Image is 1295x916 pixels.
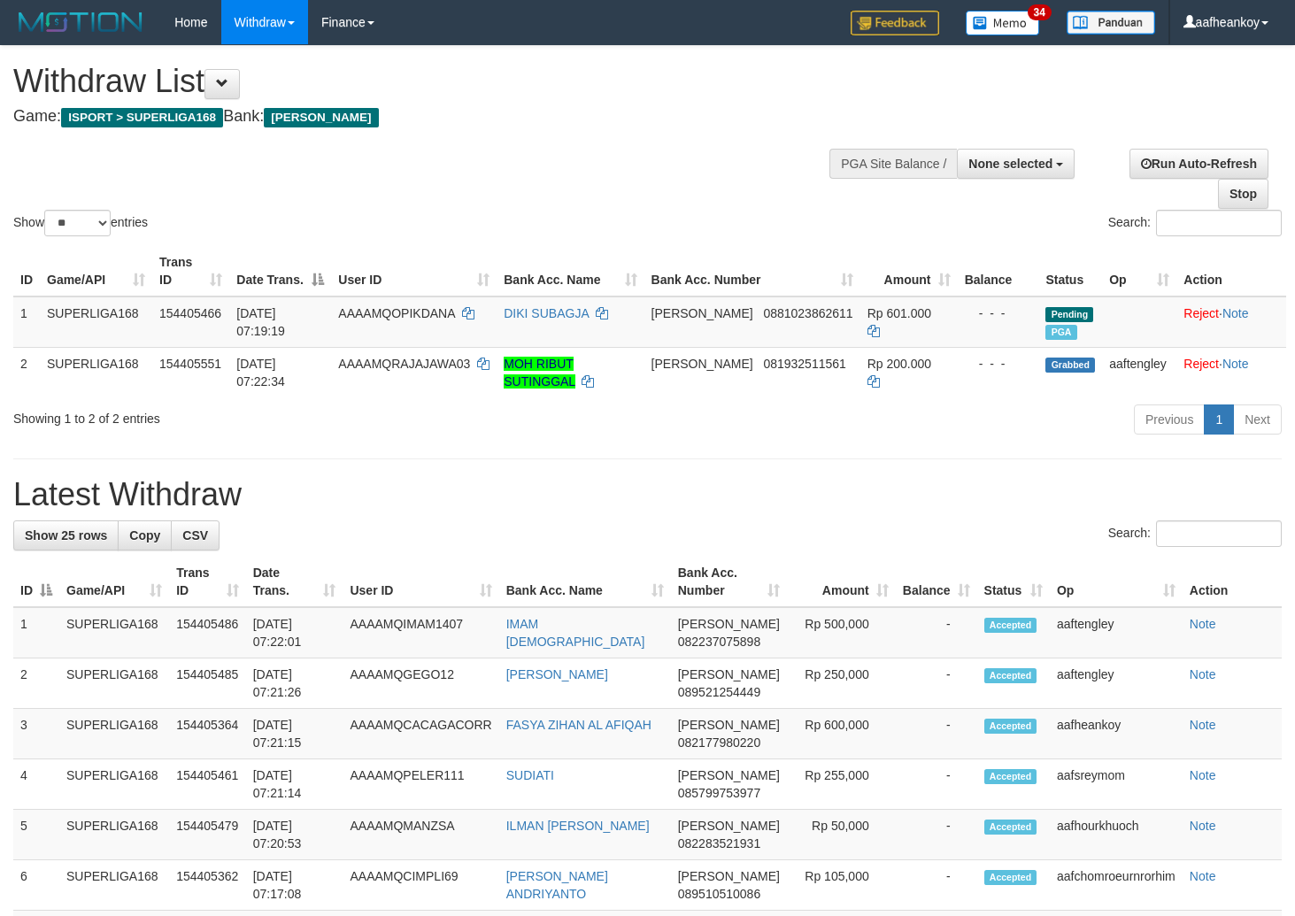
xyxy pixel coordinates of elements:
a: Reject [1183,357,1219,371]
span: Copy 085799753977 to clipboard [678,786,760,800]
th: Bank Acc. Name: activate to sort column ascending [497,246,644,296]
span: [PERSON_NAME] [678,819,780,833]
td: SUPERLIGA168 [59,658,169,709]
input: Search: [1156,520,1282,547]
a: [PERSON_NAME] ANDRIYANTO [506,869,608,901]
th: Status [1038,246,1102,296]
th: Bank Acc. Name: activate to sort column ascending [499,557,671,607]
td: [DATE] 07:22:01 [246,607,343,658]
td: [DATE] 07:21:15 [246,709,343,759]
a: 1 [1204,404,1234,435]
a: Note [1190,617,1216,631]
span: Marked by aafheankoy [1045,325,1076,340]
th: User ID: activate to sort column ascending [331,246,497,296]
td: - [896,709,977,759]
span: Copy 081932511561 to clipboard [763,357,845,371]
span: [PERSON_NAME] [678,617,780,631]
td: 4 [13,759,59,810]
td: aaftengley [1050,607,1183,658]
td: - [896,759,977,810]
td: [DATE] 07:21:14 [246,759,343,810]
a: Note [1190,869,1216,883]
td: Rp 600,000 [787,709,896,759]
span: Accepted [984,668,1037,683]
td: aafsreymom [1050,759,1183,810]
label: Search: [1108,210,1282,236]
span: Accepted [984,769,1037,784]
span: Grabbed [1045,358,1095,373]
td: AAAAMQCIMPLI69 [343,860,498,911]
a: FASYA ZIHAN AL AFIQAH [506,718,651,732]
a: SUDIATI [506,768,554,782]
span: ISPORT > SUPERLIGA168 [61,108,223,127]
div: PGA Site Balance / [829,149,957,179]
h1: Latest Withdraw [13,477,1282,512]
select: Showentries [44,210,111,236]
span: [PERSON_NAME] [651,306,753,320]
td: AAAAMQGEGO12 [343,658,498,709]
td: AAAAMQPELER111 [343,759,498,810]
th: Balance [958,246,1039,296]
a: Stop [1218,179,1268,209]
td: 5 [13,810,59,860]
td: 3 [13,709,59,759]
td: Rp 50,000 [787,810,896,860]
th: Date Trans.: activate to sort column descending [229,246,331,296]
td: [DATE] 07:17:08 [246,860,343,911]
span: [PERSON_NAME] [264,108,378,127]
a: DIKI SUBAGJA [504,306,589,320]
td: 1 [13,296,40,348]
th: Op: activate to sort column ascending [1050,557,1183,607]
span: [PERSON_NAME] [678,718,780,732]
th: Action [1183,557,1282,607]
div: - - - [965,355,1032,373]
span: Accepted [984,719,1037,734]
a: Note [1190,718,1216,732]
td: - [896,658,977,709]
span: Copy 082283521931 to clipboard [678,836,760,851]
th: User ID: activate to sort column ascending [343,557,498,607]
td: 154405479 [169,810,246,860]
td: aafheankoy [1050,709,1183,759]
a: Show 25 rows [13,520,119,550]
span: 34 [1028,4,1052,20]
td: AAAAMQMANZSA [343,810,498,860]
th: Trans ID: activate to sort column ascending [169,557,246,607]
td: [DATE] 07:21:26 [246,658,343,709]
span: Copy [129,528,160,543]
td: 6 [13,860,59,911]
span: 154405551 [159,357,221,371]
input: Search: [1156,210,1282,236]
span: Copy 082177980220 to clipboard [678,735,760,750]
td: 154405461 [169,759,246,810]
span: Copy 082237075898 to clipboard [678,635,760,649]
td: SUPERLIGA168 [40,347,152,397]
span: [PERSON_NAME] [678,869,780,883]
h1: Withdraw List [13,64,845,99]
span: Accepted [984,618,1037,633]
td: 2 [13,658,59,709]
span: AAAAMQOPIKDANA [338,306,454,320]
td: SUPERLIGA168 [59,759,169,810]
th: ID [13,246,40,296]
span: Accepted [984,820,1037,835]
label: Show entries [13,210,148,236]
th: Amount: activate to sort column ascending [787,557,896,607]
td: SUPERLIGA168 [59,709,169,759]
span: 154405466 [159,306,221,320]
th: Bank Acc. Number: activate to sort column ascending [671,557,787,607]
div: - - - [965,304,1032,322]
td: · [1176,347,1286,397]
th: ID: activate to sort column descending [13,557,59,607]
h4: Game: Bank: [13,108,845,126]
a: [PERSON_NAME] [506,667,608,681]
img: Feedback.jpg [851,11,939,35]
span: Rp 200.000 [867,357,931,371]
td: aafhourkhuoch [1050,810,1183,860]
a: Reject [1183,306,1219,320]
label: Search: [1108,520,1282,547]
td: 154405364 [169,709,246,759]
span: Pending [1045,307,1093,322]
span: Copy 0881023862611 to clipboard [763,306,852,320]
a: Note [1190,768,1216,782]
